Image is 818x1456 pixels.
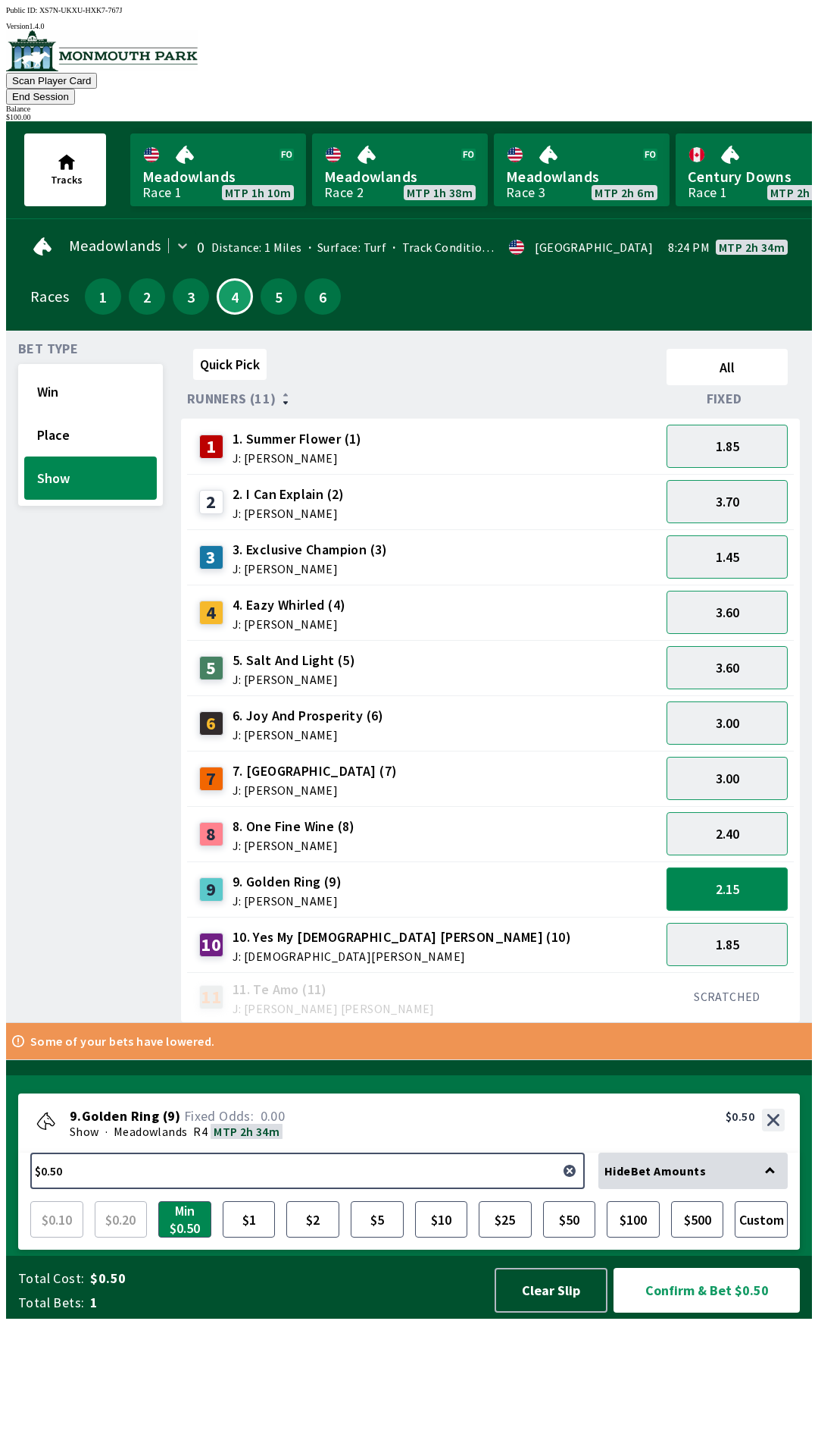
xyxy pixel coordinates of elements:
span: $2 [290,1205,336,1234]
button: End Session [6,89,75,105]
button: 3.00 [667,757,788,800]
button: Tracks [24,133,106,206]
button: 3.60 [667,591,788,634]
div: Races [30,290,69,303]
button: Show [24,457,157,500]
span: 6. Joy And Prosperity (6) [233,706,384,726]
div: 6 [199,711,223,736]
button: $5 [351,1201,404,1238]
span: 3.00 [716,770,739,787]
div: $0.50 [726,1109,754,1124]
a: MeadowlandsRace 3MTP 2h 6m [494,133,670,206]
button: 2 [129,278,165,315]
button: $25 [479,1201,532,1238]
span: 3.70 [716,493,739,510]
div: 5 [199,656,223,680]
span: J: [PERSON_NAME] [233,673,355,686]
a: MeadowlandsRace 2MTP 1h 38m [312,133,488,206]
button: $2 [286,1201,339,1238]
span: Clear Slip [508,1282,594,1299]
span: J: [PERSON_NAME] [233,784,398,796]
div: Runners (11) [187,391,660,406]
button: Place [24,413,157,457]
span: 7. [GEOGRAPHIC_DATA] (7) [233,761,398,781]
button: All [667,349,788,385]
button: 5 [261,278,297,315]
span: 3. Exclusive Champion (3) [233,540,388,560]
span: 8. One Fine Wine (8) [233,817,355,836]
span: Meadowlands [69,240,161,252]
span: 5. Salt And Light (5) [233,651,355,670]
span: 3.60 [716,659,739,676]
button: $0.50 [30,1153,585,1189]
span: $100 [610,1205,656,1234]
button: 1.45 [667,535,788,579]
span: $10 [419,1205,464,1234]
span: Meadowlands [142,167,294,187]
span: Surface: Turf [302,240,387,255]
span: Place [37,426,144,444]
span: 9. Golden Ring (9) [233,872,342,892]
span: 4 [222,293,248,300]
span: MTP 2h 34m [214,1124,279,1139]
button: 2.40 [667,812,788,855]
span: · [105,1124,108,1139]
button: Clear Slip [495,1268,607,1313]
span: 9 . [70,1109,82,1124]
span: 3.00 [716,714,739,732]
button: Min $0.50 [158,1201,211,1238]
div: 3 [199,545,223,570]
button: $10 [415,1201,468,1238]
span: MTP 1h 10m [225,187,291,199]
span: Win [37,383,144,400]
div: 8 [199,822,223,846]
div: Race 1 [142,187,182,199]
button: Confirm & Bet $0.50 [613,1268,800,1313]
button: 3.00 [667,701,788,745]
span: 1.45 [716,548,739,566]
span: 1.85 [716,936,739,953]
span: R4 [193,1124,208,1139]
div: 11 [199,985,223,1009]
span: 0.00 [261,1107,286,1125]
span: Runners (11) [187,393,276,405]
button: 3.70 [667,480,788,523]
span: $5 [354,1205,400,1234]
span: 1 [90,1294,480,1312]
span: Bet Type [18,343,78,355]
img: venue logo [6,30,198,71]
span: Show [37,469,144,487]
span: J: [PERSON_NAME] [233,452,362,464]
span: Tracks [51,173,83,187]
div: Public ID: [6,6,812,14]
button: 6 [304,278,341,315]
button: 1 [85,278,121,315]
div: [GEOGRAPHIC_DATA] [535,241,653,253]
span: 1 [89,291,117,302]
button: $100 [607,1201,660,1238]
a: MeadowlandsRace 1MTP 1h 10m [130,133,306,206]
span: 2. I Can Explain (2) [233,485,345,504]
span: J: [PERSON_NAME] [233,729,384,741]
button: 1.85 [667,425,788,468]
span: 3.60 [716,604,739,621]
button: 4 [217,278,253,315]
span: 10. Yes My [DEMOGRAPHIC_DATA] [PERSON_NAME] (10) [233,927,571,947]
span: Meadowlands [114,1124,187,1139]
span: ( 9 ) [163,1109,181,1124]
span: J: [PERSON_NAME] [PERSON_NAME] [233,1003,435,1015]
button: Custom [735,1201,788,1238]
span: Fixed [707,393,742,405]
button: Win [24,370,157,413]
span: 3 [176,291,205,302]
span: Golden Ring [82,1109,159,1124]
button: 3.60 [667,646,788,689]
span: Custom [738,1205,784,1234]
span: J: [PERSON_NAME] [233,563,388,575]
span: Distance: 1 Miles [211,240,302,255]
span: MTP 1h 38m [407,187,473,199]
span: Confirm & Bet $0.50 [626,1281,787,1300]
span: Min $0.50 [162,1205,208,1234]
div: $ 100.00 [6,113,812,121]
span: 1. Summer Flower (1) [233,429,362,449]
